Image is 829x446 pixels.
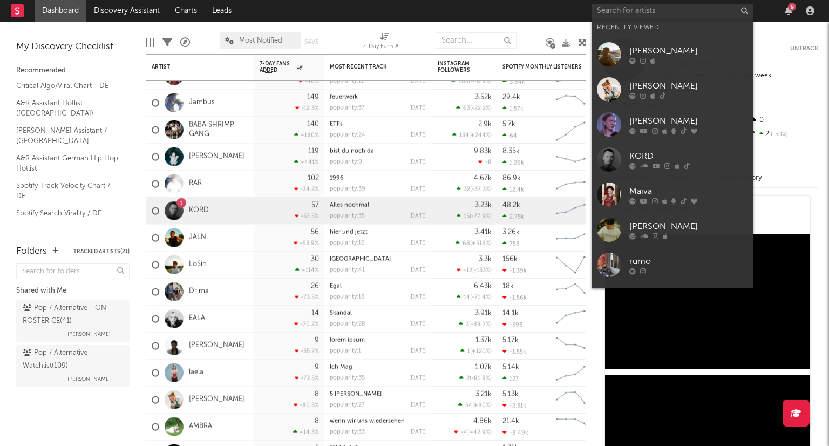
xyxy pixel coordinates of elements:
a: Skandal [330,310,352,316]
span: +518 % [472,241,490,247]
div: -57.5 % [295,213,319,220]
div: 3.52k [475,93,492,100]
div: -63.9 % [294,240,319,247]
div: -73.5 % [295,375,319,382]
div: 57 [311,201,319,208]
div: 8.35k [502,147,520,154]
div: 26 [311,282,319,289]
div: [PERSON_NAME] [629,44,748,57]
a: lorem ipsum [330,337,365,343]
div: Alles nochmal [330,202,427,208]
a: Spotify Search Virality / DE [16,207,119,219]
div: popularity: 11 [330,78,364,84]
div: 4.86k [473,417,492,424]
span: -89.7 % [471,322,490,328]
div: ( ) [452,132,492,139]
div: popularity: 0 [330,159,362,165]
div: 29.4k [502,93,520,100]
div: -8.49k [502,429,528,436]
span: +42.9 % [469,430,490,436]
div: [DATE] [409,240,427,246]
div: popularity: 41 [330,267,365,273]
svg: Chart title [551,224,600,251]
span: +120 % [472,349,490,355]
div: ( ) [459,321,492,328]
div: ( ) [460,348,492,355]
svg: Chart title [551,116,600,143]
div: Pop / Alternative Watchlist ( 109 ) [23,347,120,373]
div: 14 [311,309,319,316]
svg: Chart title [551,278,600,305]
span: -48.9 % [470,79,490,85]
span: 1 [467,349,470,355]
div: popularity: 28 [330,321,365,327]
a: [PERSON_NAME] [592,37,753,72]
a: JALN [189,233,206,242]
svg: Chart title [551,413,600,440]
div: 1.37k [475,336,492,343]
div: lorem ipsum [330,337,427,343]
div: 4.67k [474,174,492,181]
span: +244 % [471,133,490,139]
div: -2.31k [502,402,526,409]
button: Tracked Artists(21) [73,249,130,254]
span: 15 [464,214,470,220]
div: 56 [311,228,319,235]
div: +180 % [294,132,319,139]
svg: Chart title [551,332,600,359]
div: -1.39k [502,267,527,274]
span: -8 [485,160,492,166]
div: [DATE] [409,78,427,84]
span: 68 [463,241,470,247]
a: [PERSON_NAME] Assistant / [GEOGRAPHIC_DATA] [16,125,119,147]
a: bist du noch da [330,148,374,154]
a: EALA [189,314,205,323]
div: Artist [152,64,233,70]
div: 102 [308,174,319,181]
div: -35.7 % [295,348,319,355]
div: Edit Columns [146,27,154,58]
div: [DATE] [409,402,427,408]
button: Untrack [790,43,818,54]
div: A&R Pipeline [180,27,190,58]
span: 2 [466,376,470,382]
div: ( ) [456,240,492,247]
div: ( ) [457,213,492,220]
span: 3 [466,322,469,328]
div: 6.43k [474,282,492,289]
div: [DATE] [409,159,427,165]
span: [PERSON_NAME] [67,373,111,386]
input: Search for folders... [16,263,130,279]
a: Drima [189,287,209,296]
a: A&R Assistant German Hip Hop Hotlist [16,152,119,174]
a: AMBRA [189,422,212,431]
span: -22.2 % [472,106,490,112]
div: -1.55k [502,348,526,355]
div: 3.64k [502,78,525,85]
input: Search for artists [592,4,753,18]
a: [PERSON_NAME] [592,212,753,247]
span: 54 [465,403,472,409]
span: -71.4 % [472,295,490,301]
div: 3.23k [475,201,492,208]
a: Alles nochmal [330,202,369,208]
a: Critical Algo/Viral Chart - DE [16,80,119,92]
div: 1.57k [502,105,524,112]
div: hier und jetzt [330,229,427,235]
span: +80 % [474,403,490,409]
div: popularity: 1 [330,348,361,354]
div: popularity: 35 [330,375,365,381]
div: [PERSON_NAME] [629,114,748,127]
div: 3.3k [479,255,492,262]
div: 156k [502,255,518,262]
div: Mailand [330,256,427,262]
div: 0 [746,113,818,127]
div: [PERSON_NAME] [629,79,748,92]
span: -81.8 % [471,376,490,382]
svg: Chart title [551,143,600,170]
div: ( ) [457,186,492,193]
a: feuerwerk [330,94,358,100]
span: [PERSON_NAME] [67,328,111,341]
div: -1.56k [502,294,527,301]
div: 149 [307,93,319,100]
